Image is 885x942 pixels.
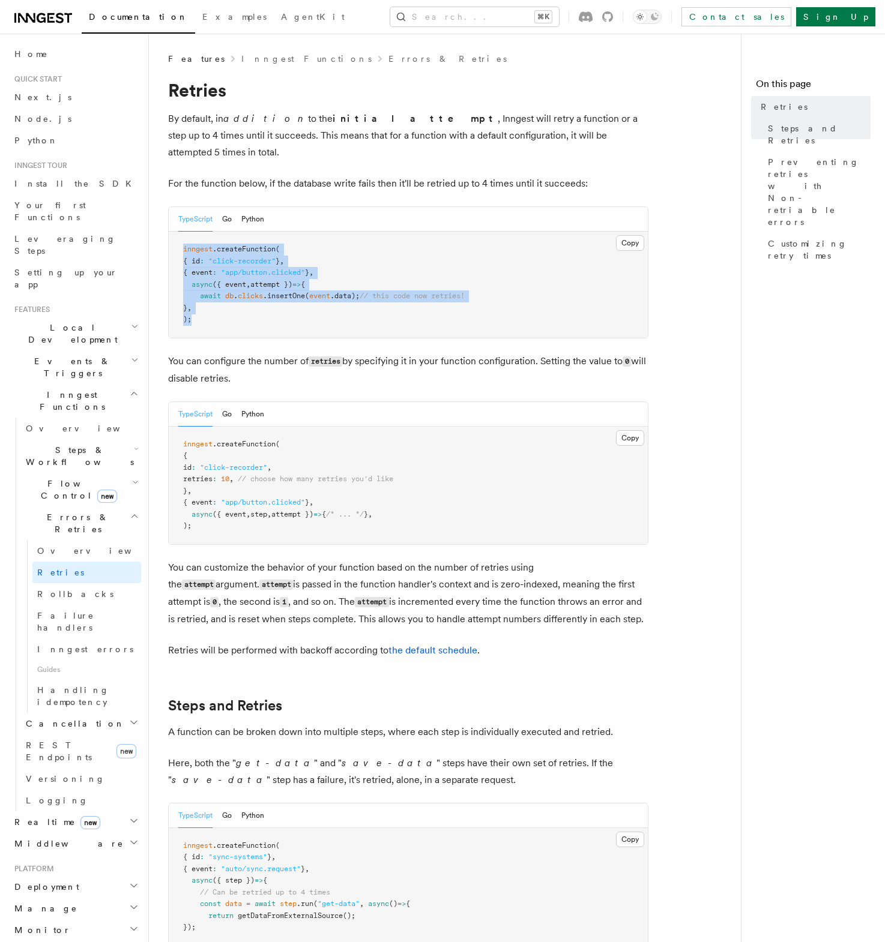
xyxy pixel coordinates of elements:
em: addition [223,113,308,124]
em: save-data [172,774,267,785]
span: attempt }) [250,280,292,289]
span: , [280,257,284,265]
button: TypeScript [178,803,213,828]
code: attempt [259,580,293,590]
p: Retries will be performed with backoff according to . [168,642,648,659]
span: Deployment [10,881,79,893]
span: => [397,899,406,908]
h1: Retries [168,79,648,101]
span: "sync-systems" [208,853,267,861]
span: Cancellation [21,718,125,730]
div: Inngest Functions [10,418,141,811]
span: Errors & Retries [21,511,130,535]
a: Node.js [10,108,141,130]
span: Documentation [89,12,188,22]
span: inngest [183,440,213,448]
code: 1 [280,597,288,607]
span: ({ event [213,510,246,518]
span: Quick start [10,74,62,84]
span: // this code now retries! [360,292,465,300]
a: Retries [32,562,141,583]
span: => [255,876,263,884]
span: .run [297,899,313,908]
a: Contact sales [681,7,791,26]
span: Retries [37,568,84,577]
span: Guides [32,660,141,679]
span: Steps & Workflows [21,444,134,468]
span: { event [183,498,213,506]
span: : [213,475,217,483]
a: Inngest errors [32,638,141,660]
a: AgentKit [274,4,352,32]
button: Errors & Retries [21,506,141,540]
code: attempt [355,597,388,607]
span: }); [183,923,196,931]
button: TypeScript [178,402,213,427]
span: Local Development [10,322,131,346]
a: Overview [32,540,141,562]
span: AgentKit [281,12,345,22]
button: Cancellation [21,713,141,734]
p: You can customize the behavior of your function based on the number of retries using the argument... [168,559,648,628]
span: : [213,865,217,873]
span: Failure handlers [37,611,94,632]
span: async [368,899,389,908]
button: Events & Triggers [10,350,141,384]
span: "app/button.clicked" [221,498,305,506]
span: 10 [221,475,229,483]
span: Overview [37,546,161,556]
span: : [213,268,217,277]
span: Examples [202,12,267,22]
span: } [305,268,309,277]
span: "auto/sync.request" [221,865,301,873]
span: { id [183,853,200,861]
span: "get-data" [318,899,360,908]
button: Deployment [10,876,141,898]
span: ({ step }) [213,876,255,884]
button: Inngest Functions [10,384,141,418]
span: await [255,899,276,908]
span: Preventing retries with Non-retriable errors [768,156,871,228]
span: } [364,510,368,518]
span: , [246,510,250,518]
button: Steps & Workflows [21,439,141,473]
a: Failure handlers [32,605,141,638]
span: ); [183,521,192,530]
button: Local Development [10,317,141,350]
button: Manage [10,898,141,919]
span: } [276,257,280,265]
span: { [406,899,410,908]
a: Retries [756,96,871,118]
code: attempt [182,580,216,590]
h4: On this page [756,77,871,96]
span: , [305,865,309,873]
span: "click-recorder" [208,257,276,265]
a: Overview [21,418,141,439]
span: ( [276,841,280,850]
span: Overview [26,424,150,433]
span: { id [183,257,200,265]
a: Customizing retry times [763,233,871,266]
span: , [309,268,313,277]
span: = [246,899,250,908]
em: get-data [236,757,314,769]
span: new [116,744,136,758]
button: Copy [616,430,644,446]
span: Rollbacks [37,589,113,599]
a: Rollbacks [32,583,141,605]
a: Home [10,43,141,65]
span: Home [14,48,48,60]
span: Features [168,53,225,65]
span: { [183,451,187,460]
button: Python [241,402,264,427]
span: : [200,257,204,265]
a: Python [10,130,141,151]
a: Install the SDK [10,173,141,194]
a: Errors & Retries [388,53,507,65]
p: By default, in to the , Inngest will retry a function or a step up to 4 times until it succeeds. ... [168,110,648,161]
span: clicks [238,292,263,300]
button: Monitor [10,919,141,941]
span: , [267,463,271,472]
span: Install the SDK [14,179,139,188]
span: , [246,280,250,289]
